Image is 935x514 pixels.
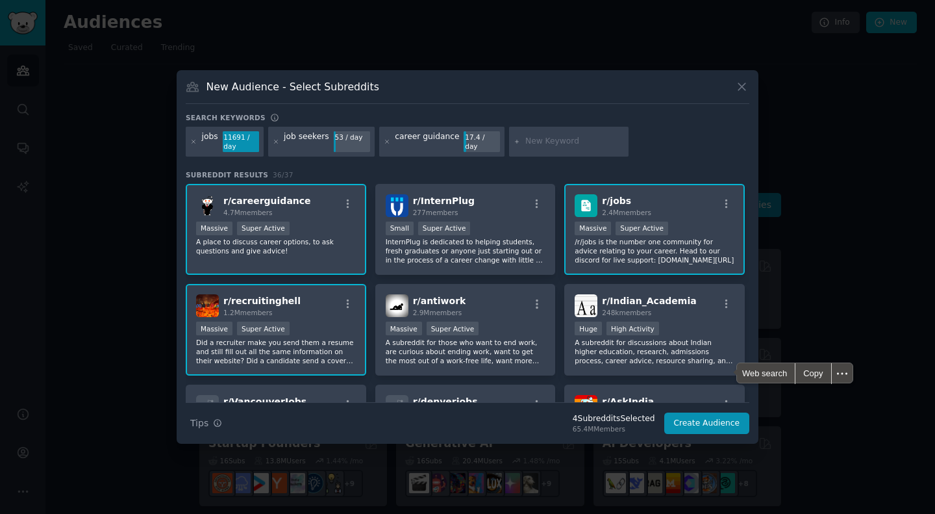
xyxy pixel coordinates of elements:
[386,294,408,317] img: antiwork
[386,322,422,335] div: Massive
[190,417,208,430] span: Tips
[575,338,734,365] p: A subreddit for discussions about Indian higher education, research, admissions process, career a...
[413,309,462,316] span: 2.9M members
[737,363,795,383] span: Web search
[413,209,458,216] span: 277 members
[196,338,356,365] p: Did a recruiter make you send them a resume and still fill out all the same information on their ...
[575,294,597,317] img: Indian_Academia
[186,412,227,435] button: Tips
[223,296,301,306] span: r/ recruitinghell
[575,322,602,335] div: Huge
[575,237,734,264] p: /r/jobs is the number one community for advice relating to your career. Head to our discord for l...
[186,113,266,122] h3: Search keywords
[196,322,232,335] div: Massive
[664,413,750,435] button: Create Audience
[206,80,379,94] h3: New Audience - Select Subreddits
[196,237,356,255] p: A place to discuss career options, to ask questions and give advice!
[186,170,268,179] span: Subreddit Results
[573,424,655,433] div: 65.4M Members
[273,171,293,179] span: 36 / 37
[223,131,259,152] div: 11691 / day
[464,131,500,152] div: 17.4 / day
[386,237,545,264] p: InternPlug is dedicated to helping students, fresh graduates or anyone just starting out or in th...
[223,396,306,407] span: r/ VancouverJobs
[602,196,631,206] span: r/ jobs
[525,136,624,148] input: New Keyword
[223,196,311,206] span: r/ careerguidance
[573,413,655,425] div: 4 Subreddit s Selected
[223,309,273,316] span: 1.2M members
[196,194,219,217] img: careerguidance
[616,222,668,235] div: Super Active
[223,209,273,216] span: 4.7M members
[602,296,696,306] span: r/ Indian_Academia
[334,131,370,143] div: 53 / day
[602,396,654,407] span: r/ AskIndia
[575,222,611,235] div: Massive
[237,222,290,235] div: Super Active
[196,222,232,235] div: Massive
[418,222,471,235] div: Super Active
[413,196,475,206] span: r/ InternPlug
[606,322,659,335] div: High Activity
[413,296,466,306] span: r/ antiwork
[602,209,651,216] span: 2.4M members
[395,131,459,152] div: career guidance
[237,322,290,335] div: Super Active
[196,294,219,317] img: recruitinghell
[602,309,651,316] span: 248k members
[413,396,478,407] span: r/ denverjobs
[386,194,408,217] img: InternPlug
[284,131,329,152] div: job seekers
[427,322,479,335] div: Super Active
[575,194,597,217] img: jobs
[386,222,414,235] div: Small
[575,395,597,418] img: AskIndia
[795,363,830,383] div: Copy
[202,131,218,152] div: jobs
[386,338,545,365] p: A subreddit for those who want to end work, are curious about ending work, want to get the most o...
